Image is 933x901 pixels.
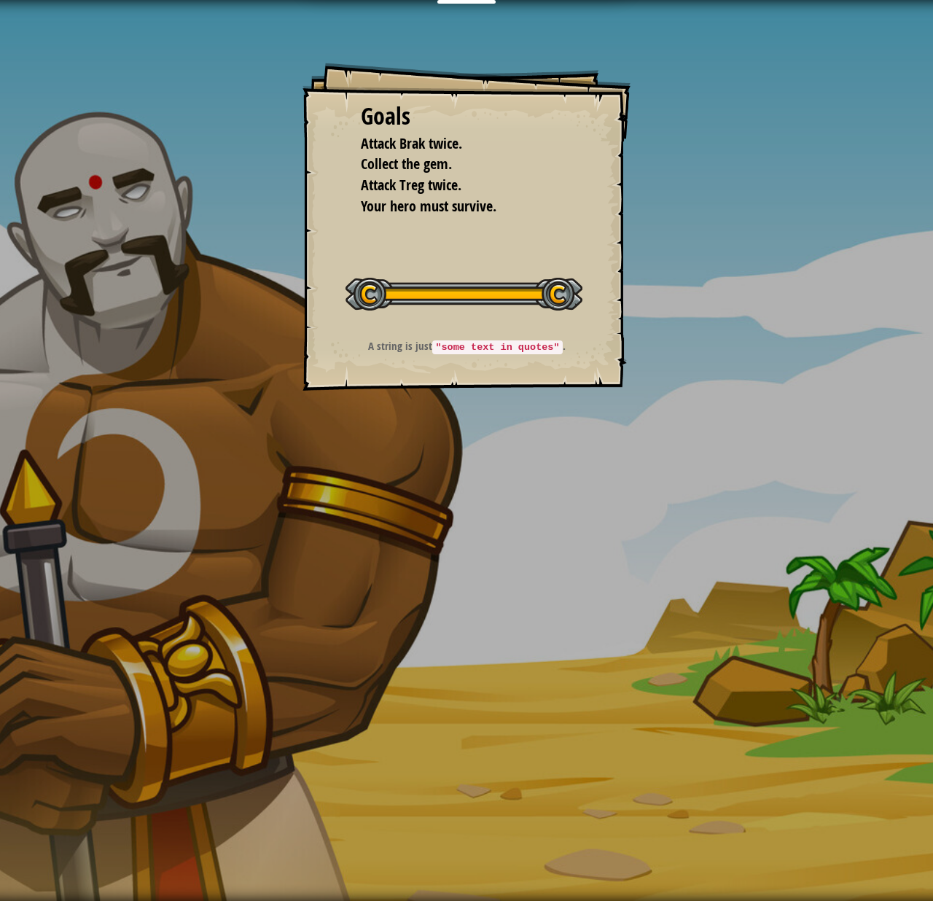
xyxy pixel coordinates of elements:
[361,133,462,153] span: Attack Brak twice.
[343,175,569,196] li: Attack Treg twice.
[432,340,562,354] code: "some text in quotes"
[361,154,452,173] span: Collect the gem.
[361,196,496,216] span: Your hero must survive.
[361,175,461,195] span: Attack Treg twice.
[361,100,572,133] div: Goals
[343,154,569,175] li: Collect the gem.
[343,133,569,155] li: Attack Brak twice.
[343,196,569,217] li: Your hero must survive.
[321,338,613,354] p: A string is just .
